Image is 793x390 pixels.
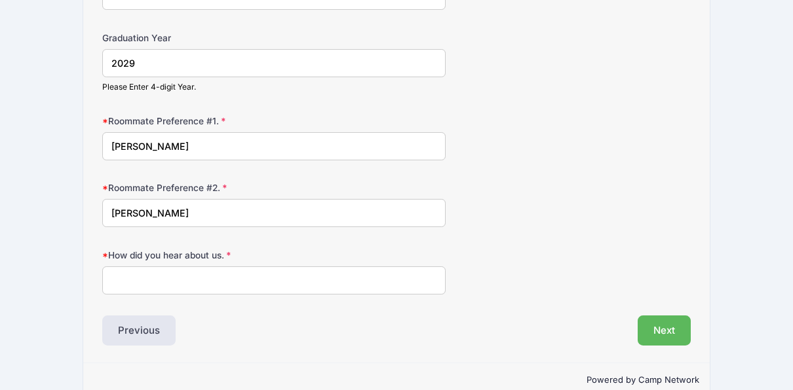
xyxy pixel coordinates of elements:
[638,315,691,346] button: Next
[102,81,446,93] div: Please Enter 4-digit Year.
[102,315,176,346] button: Previous
[102,181,298,194] label: Roommate Preference #2.
[102,115,298,128] label: Roommate Preference #1.
[102,249,298,262] label: How did you hear about us.
[102,31,298,44] label: Graduation Year
[94,374,699,387] p: Powered by Camp Network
